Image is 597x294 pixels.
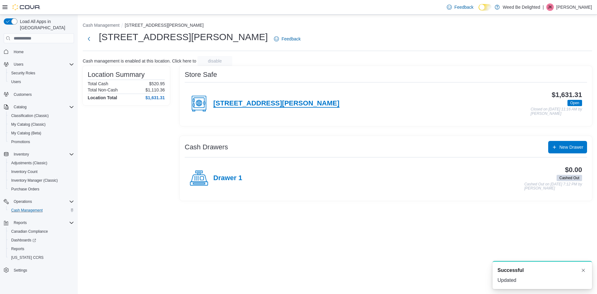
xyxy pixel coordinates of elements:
button: Dismiss toast [580,267,587,274]
button: Inventory Count [6,167,76,176]
span: Home [11,48,74,55]
p: $520.95 [149,81,165,86]
nav: Complex example [4,44,74,291]
span: Users [14,62,23,67]
h4: Drawer 1 [213,174,242,182]
span: My Catalog (Beta) [11,131,41,136]
span: Home [14,49,24,54]
span: Reports [11,219,74,226]
a: Feedback [271,33,303,45]
button: Purchase Orders [6,185,76,194]
p: Cashed Out on [DATE] 7:12 PM by [PERSON_NAME] [524,182,582,191]
button: Home [1,47,76,56]
div: Notification [497,267,587,274]
a: Promotions [9,138,33,146]
div: Jordan Knott [546,3,554,11]
button: Next [83,33,95,45]
span: Customers [14,92,32,97]
button: Users [6,77,76,86]
span: Open [570,100,579,106]
h3: Location Summary [88,71,145,78]
span: Reports [11,246,24,251]
span: My Catalog (Classic) [9,121,74,128]
span: Settings [14,268,27,273]
h1: [STREET_ADDRESS][PERSON_NAME] [99,31,268,43]
span: Customers [11,91,74,98]
span: Cashed Out [559,175,579,181]
button: Reports [1,218,76,227]
a: Settings [11,267,30,274]
button: Classification (Classic) [6,111,76,120]
h3: Store Safe [185,71,217,78]
a: Purchase Orders [9,185,42,193]
p: | [543,3,544,11]
h4: [STREET_ADDRESS][PERSON_NAME] [213,100,340,108]
button: Users [11,61,26,68]
span: Washington CCRS [9,254,74,261]
span: Settings [11,266,74,274]
h6: Total Cash [88,81,108,86]
span: Operations [14,199,32,204]
button: [US_STATE] CCRS [6,253,76,262]
span: Users [11,79,21,84]
button: New Drawer [548,141,587,153]
button: Cash Management [83,23,119,28]
button: Catalog [11,103,29,111]
a: Customers [11,91,34,98]
a: Inventory Count [9,168,40,175]
span: Catalog [14,105,26,110]
button: Reports [6,245,76,253]
a: Reports [9,245,27,253]
span: Promotions [9,138,74,146]
button: My Catalog (Beta) [6,129,76,138]
p: Cash management is enabled at this location. Click here to [83,58,196,63]
p: Weed Be Delighted [503,3,540,11]
a: [US_STATE] CCRS [9,254,46,261]
span: Users [9,78,74,86]
a: Canadian Compliance [9,228,50,235]
span: Open [567,100,582,106]
h6: Total Non-Cash [88,87,118,92]
h3: $0.00 [565,166,582,174]
span: Classification (Classic) [11,113,49,118]
p: $1,110.36 [146,87,165,92]
span: [US_STATE] CCRS [11,255,44,260]
span: Adjustments (Classic) [11,161,47,166]
span: Inventory Manager (Classic) [11,178,58,183]
span: My Catalog (Beta) [9,129,74,137]
button: disable [197,56,232,66]
p: [PERSON_NAME] [556,3,592,11]
span: New Drawer [559,144,583,150]
span: Dashboards [11,238,36,243]
span: Load All Apps in [GEOGRAPHIC_DATA] [17,18,74,31]
a: Dashboards [6,236,76,245]
a: Inventory Manager (Classic) [9,177,60,184]
span: Inventory Manager (Classic) [9,177,74,184]
span: Reports [9,245,74,253]
span: Purchase Orders [11,187,39,192]
span: Inventory Count [9,168,74,175]
img: Cova [12,4,40,10]
span: My Catalog (Classic) [11,122,46,127]
a: Cash Management [9,207,45,214]
button: [STREET_ADDRESS][PERSON_NAME] [125,23,204,28]
button: My Catalog (Classic) [6,120,76,129]
span: Cash Management [9,207,74,214]
button: Inventory Manager (Classic) [6,176,76,185]
a: Users [9,78,23,86]
button: Reports [11,219,29,226]
button: Operations [1,197,76,206]
a: My Catalog (Beta) [9,129,44,137]
button: Inventory [11,151,31,158]
span: Inventory Count [11,169,38,174]
input: Dark Mode [479,4,492,11]
span: Cashed Out [557,175,582,181]
button: Settings [1,266,76,275]
span: JK [548,3,552,11]
span: Security Roles [11,71,35,76]
span: Dashboards [9,236,74,244]
span: Feedback [454,4,473,10]
a: My Catalog (Classic) [9,121,48,128]
a: Home [11,48,26,56]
